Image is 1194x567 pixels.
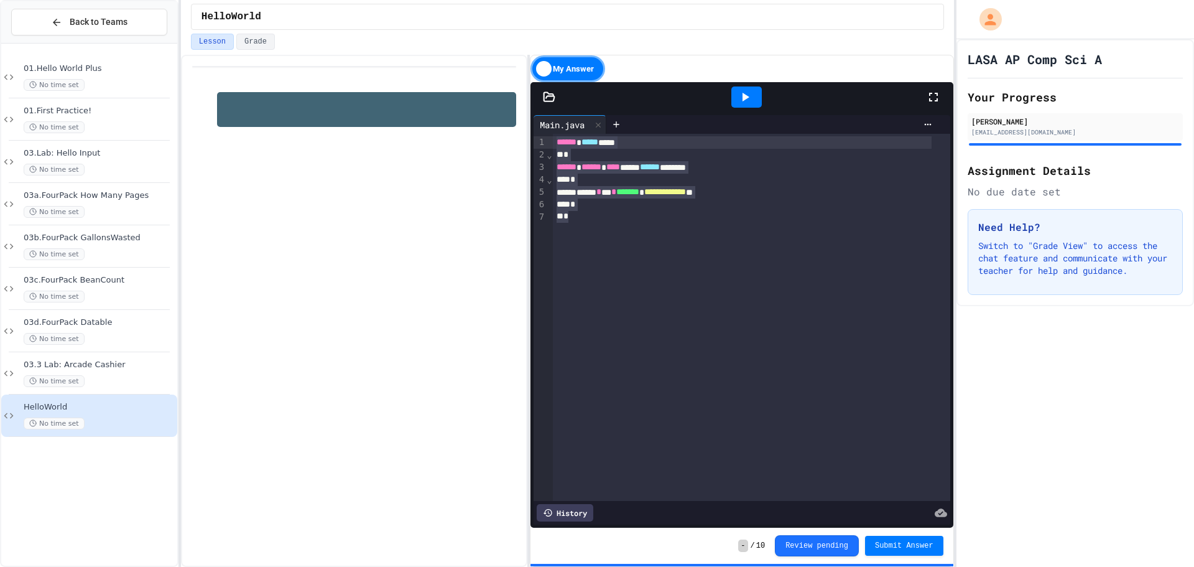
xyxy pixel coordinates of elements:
span: Fold line [546,150,552,160]
div: 4 [534,174,546,186]
div: 2 [534,149,546,161]
h2: Assignment Details [968,162,1183,179]
div: My Account [966,5,1005,34]
div: Main.java [534,118,591,131]
span: 10 [756,541,765,551]
span: No time set [24,333,85,345]
button: Submit Answer [865,536,943,556]
span: No time set [24,164,85,176]
span: No time set [24,291,85,302]
span: No time set [24,79,85,91]
span: No time set [24,418,85,429]
button: Review pending [775,535,859,556]
span: 03.Lab: Hello Input [24,148,175,159]
span: - [738,540,747,552]
span: No time set [24,206,85,218]
span: HelloWorld [201,9,261,24]
h1: LASA AP Comp Sci A [968,50,1102,68]
span: Fold line [546,175,552,185]
span: 03a.FourPack How Many Pages [24,190,175,201]
div: 6 [534,199,546,211]
span: No time set [24,248,85,260]
div: [PERSON_NAME] [971,116,1179,127]
div: 1 [534,136,546,149]
span: Submit Answer [875,541,933,551]
div: No due date set [968,184,1183,199]
span: No time set [24,375,85,387]
div: 5 [534,186,546,199]
div: [EMAIL_ADDRESS][DOMAIN_NAME] [971,128,1179,137]
span: HelloWorld [24,402,175,413]
div: 3 [534,161,546,174]
span: 03c.FourPack BeanCount [24,275,175,286]
span: 03d.FourPack Datable [24,317,175,328]
span: 01.Hello World Plus [24,63,175,74]
span: 03b.FourPack GallonsWasted [24,233,175,243]
button: Grade [236,34,275,50]
div: History [537,504,593,522]
div: Main.java [534,115,606,134]
p: Switch to "Grade View" to access the chat feature and communicate with your teacher for help and ... [978,240,1172,277]
span: / [751,541,755,551]
h2: Your Progress [968,88,1183,106]
span: Back to Teams [70,16,127,29]
span: 01.First Practice! [24,106,175,116]
h3: Need Help? [978,220,1172,235]
span: 03.3 Lab: Arcade Cashier [24,360,175,370]
span: No time set [24,121,85,133]
button: Back to Teams [11,9,167,35]
div: 7 [534,211,546,223]
button: Lesson [191,34,234,50]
